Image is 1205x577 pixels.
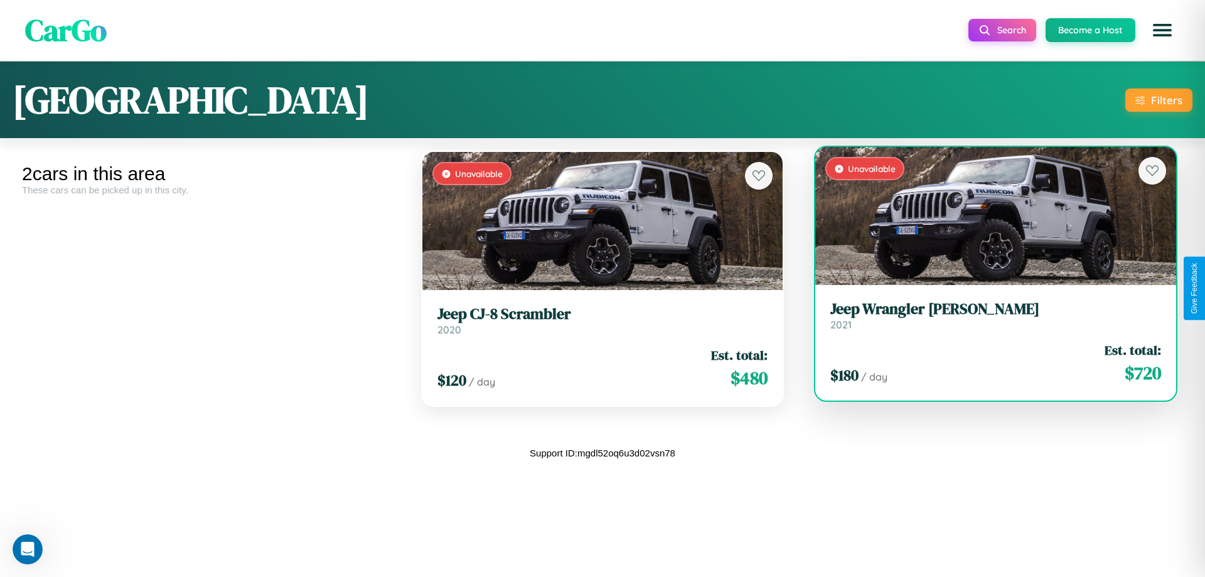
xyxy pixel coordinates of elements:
[437,370,466,391] span: $ 120
[830,300,1161,331] a: Jeep Wrangler [PERSON_NAME]2021
[22,163,397,185] div: 2 cars in this area
[711,346,768,364] span: Est. total:
[1190,263,1199,314] div: Give Feedback
[469,375,495,388] span: / day
[13,74,369,126] h1: [GEOGRAPHIC_DATA]
[22,185,397,195] div: These cars can be picked up in this city.
[830,365,859,386] span: $ 180
[13,534,43,564] iframe: Intercom live chat
[731,365,768,391] span: $ 480
[437,305,768,323] h3: Jeep CJ-8 Scrambler
[437,323,461,336] span: 2020
[1105,341,1161,359] span: Est. total:
[1125,89,1192,112] button: Filters
[455,168,503,179] span: Unavailable
[1046,18,1135,42] button: Become a Host
[437,305,768,336] a: Jeep CJ-8 Scrambler2020
[25,9,107,51] span: CarGo
[1151,94,1182,107] div: Filters
[530,445,675,461] p: Support ID: mgdl52oq6u3d02vsn78
[830,318,852,331] span: 2021
[968,19,1036,41] button: Search
[1145,13,1180,48] button: Open menu
[848,163,896,174] span: Unavailable
[861,370,887,383] span: / day
[1125,360,1161,386] span: $ 720
[997,24,1026,36] span: Search
[830,300,1161,318] h3: Jeep Wrangler [PERSON_NAME]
